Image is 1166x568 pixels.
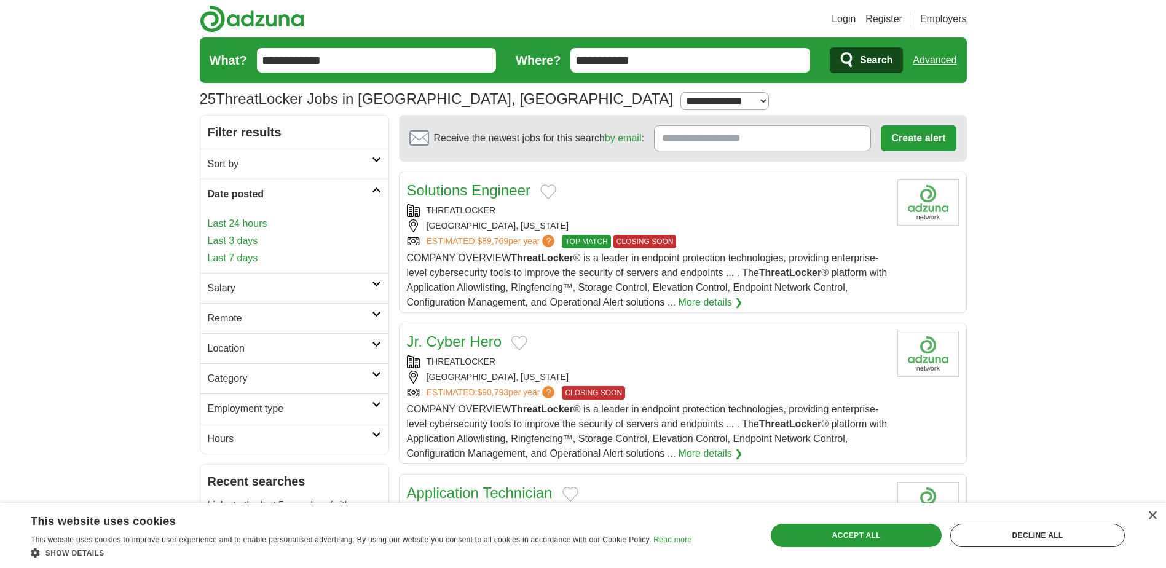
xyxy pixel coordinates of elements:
[208,432,372,446] h2: Hours
[542,386,554,398] span: ?
[200,424,388,454] a: Hours
[208,472,381,491] h2: Recent searches
[31,535,652,544] span: This website uses cookies to improve user experience and to enable personalised advertising. By u...
[31,510,661,529] div: This website uses cookies
[200,149,388,179] a: Sort by
[897,331,959,377] img: Company logo
[679,446,743,461] a: More details ❯
[200,88,216,110] span: 25
[759,419,821,429] strong: ThreatLocker
[200,90,673,107] h1: ThreatLocker Jobs in [GEOGRAPHIC_DATA], [GEOGRAPHIC_DATA]
[407,219,888,232] div: [GEOGRAPHIC_DATA], [US_STATE]
[759,267,821,278] strong: ThreatLocker
[407,484,553,501] a: Application Technician
[516,51,561,69] label: Where?
[208,187,372,202] h2: Date posted
[830,47,903,73] button: Search
[407,404,888,459] span: COMPANY OVERVIEW ® is a leader in endpoint protection technologies, providing enterprise-level cy...
[771,524,942,547] div: Accept all
[407,355,888,368] div: THREATLOCKER
[434,131,644,146] span: Receive the newest jobs for this search :
[208,341,372,356] h2: Location
[200,179,388,209] a: Date posted
[208,251,381,266] a: Last 7 days
[427,386,557,400] a: ESTIMATED:$90,793per year?
[920,12,967,26] a: Employers
[881,125,956,151] button: Create alert
[653,535,691,544] a: Read more, opens a new window
[208,311,372,326] h2: Remote
[679,295,743,310] a: More details ❯
[210,51,247,69] label: What?
[542,235,554,247] span: ?
[208,281,372,296] h2: Salary
[562,487,578,502] button: Add to favorite jobs
[865,12,902,26] a: Register
[200,363,388,393] a: Category
[200,273,388,303] a: Salary
[407,371,888,384] div: [GEOGRAPHIC_DATA], [US_STATE]
[950,524,1125,547] div: Decline all
[407,204,888,217] div: THREATLOCKER
[477,236,508,246] span: $89,769
[897,179,959,226] img: Company logo
[31,546,691,559] div: Show details
[407,333,502,350] a: Jr. Cyber Hero
[45,549,104,558] span: Show details
[200,5,304,33] img: Adzuna logo
[208,498,381,542] p: Links to the last 5 searches (with results) that you've made will be displayed here.
[200,393,388,424] a: Employment type
[897,482,959,528] img: Company logo
[208,401,372,416] h2: Employment type
[511,404,573,414] strong: ThreatLocker
[511,253,573,263] strong: ThreatLocker
[613,235,677,248] span: CLOSING SOON
[1148,511,1157,521] div: Close
[208,157,372,172] h2: Sort by
[562,235,610,248] span: TOP MATCH
[511,336,527,350] button: Add to favorite jobs
[832,12,856,26] a: Login
[200,303,388,333] a: Remote
[477,387,508,397] span: $90,793
[913,48,956,73] a: Advanced
[860,48,892,73] span: Search
[562,386,625,400] span: CLOSING SOON
[427,235,557,248] a: ESTIMATED:$89,769per year?
[208,216,381,231] a: Last 24 hours
[540,184,556,199] button: Add to favorite jobs
[200,333,388,363] a: Location
[407,253,888,307] span: COMPANY OVERVIEW ® is a leader in endpoint protection technologies, providing enterprise-level cy...
[200,116,388,149] h2: Filter results
[407,182,530,199] a: Solutions Engineer
[208,371,372,386] h2: Category
[208,234,381,248] a: Last 3 days
[605,133,642,143] a: by email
